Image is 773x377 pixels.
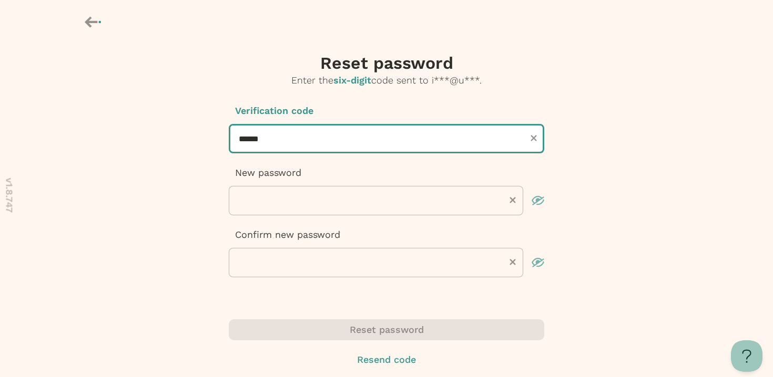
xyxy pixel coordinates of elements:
p: v 1.8.747 [3,178,16,213]
p: Confirm new password [229,228,544,242]
iframe: Toggle Customer Support [731,340,762,372]
p: Verification code [229,104,544,118]
h3: Reset password [229,53,544,74]
p: New password [229,166,544,180]
span: six-digit [333,75,371,86]
p: Enter the code sent to i***@u*** . [229,74,544,87]
button: Resend code [229,353,544,366]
